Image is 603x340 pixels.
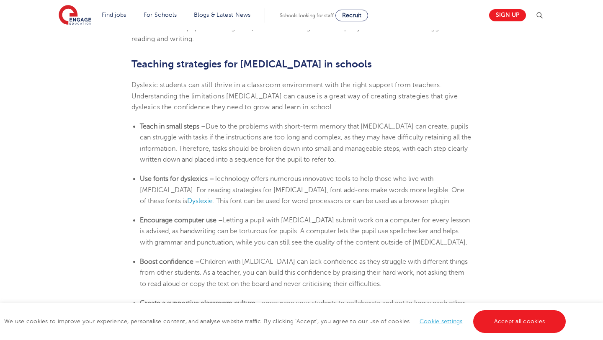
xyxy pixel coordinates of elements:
[140,123,206,130] b: Teach in small steps –
[194,12,251,18] a: Blogs & Latest News
[140,216,216,224] b: Encourage computer use
[187,197,213,205] a: Dyslexie
[489,9,526,21] a: Sign up
[59,5,91,26] img: Engage Education
[4,318,568,325] span: We use cookies to improve your experience, personalise content, and analyse website traffic. By c...
[420,318,463,325] a: Cookie settings
[144,12,177,18] a: For Schools
[140,258,468,288] span: Children with [MEDICAL_DATA] can lack confidence as they struggle with different things from othe...
[213,197,449,205] span: . This font can be used for word processors or can be used as a browser plugin
[335,10,368,21] a: Recruit
[473,310,566,333] a: Accept all cookies
[140,123,471,163] span: Due to the problems with short-term memory that [MEDICAL_DATA] can create, pupils can struggle wi...
[140,175,464,205] span: Technology offers numerous innovative tools to help those who live with [MEDICAL_DATA]. For readi...
[140,175,214,183] b: Use fonts for dyslexics –
[218,216,223,224] b: –
[342,12,361,18] span: Recruit
[140,299,262,307] b: Create a supportive classroom culture –
[131,81,458,111] span: Dyslexic students can still thrive in a classroom environment with the right support from teacher...
[131,58,372,70] b: Teaching strategies for [MEDICAL_DATA] in schools
[140,258,200,265] b: Boost confidence –
[102,12,126,18] a: Find jobs
[280,13,334,18] span: Schools looking for staff
[140,299,466,318] span: encourage your students to collaborate and get to know each other. This will ensure dyslexic stud...
[140,216,470,246] span: Letting a pupil with [MEDICAL_DATA] submit work on a computer for every lesson is advised, as han...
